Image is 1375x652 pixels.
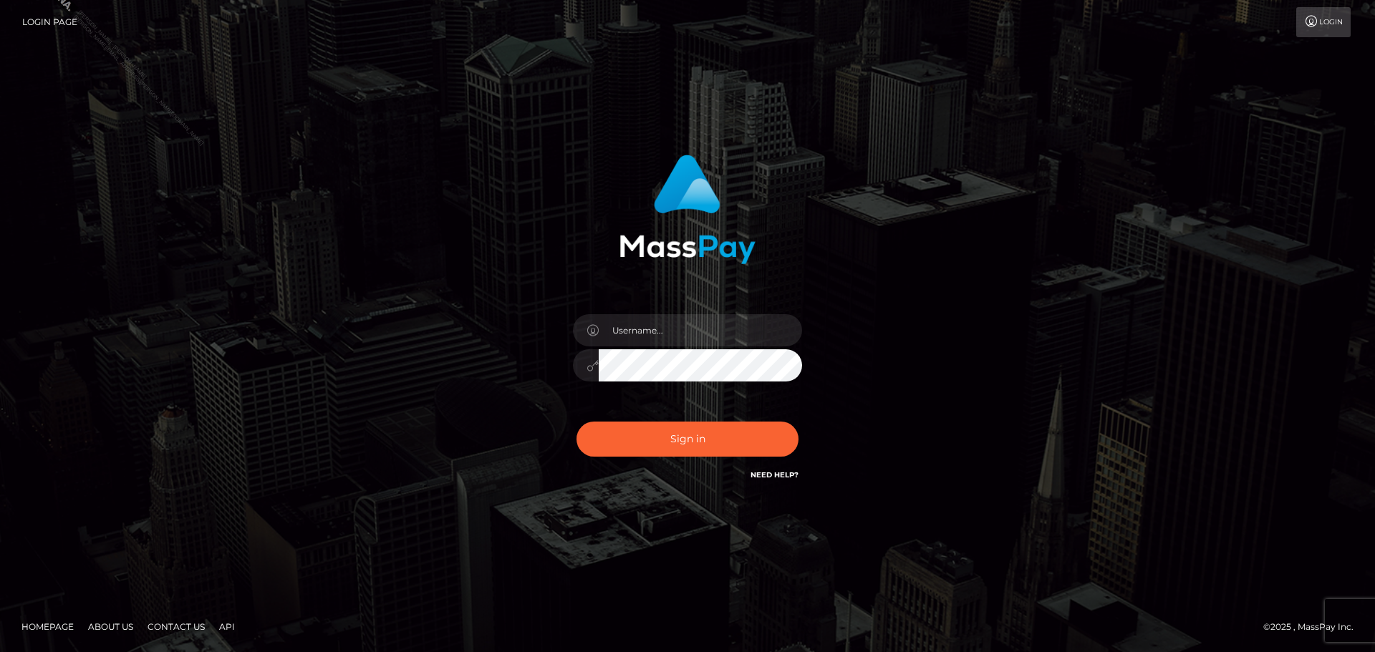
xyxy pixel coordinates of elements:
[82,615,139,638] a: About Us
[16,615,79,638] a: Homepage
[142,615,211,638] a: Contact Us
[599,314,802,346] input: Username...
[576,422,799,457] button: Sign in
[1263,619,1364,635] div: © 2025 , MassPay Inc.
[22,7,77,37] a: Login Page
[751,470,799,480] a: Need Help?
[213,615,241,638] a: API
[1296,7,1351,37] a: Login
[619,155,756,264] img: MassPay Login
